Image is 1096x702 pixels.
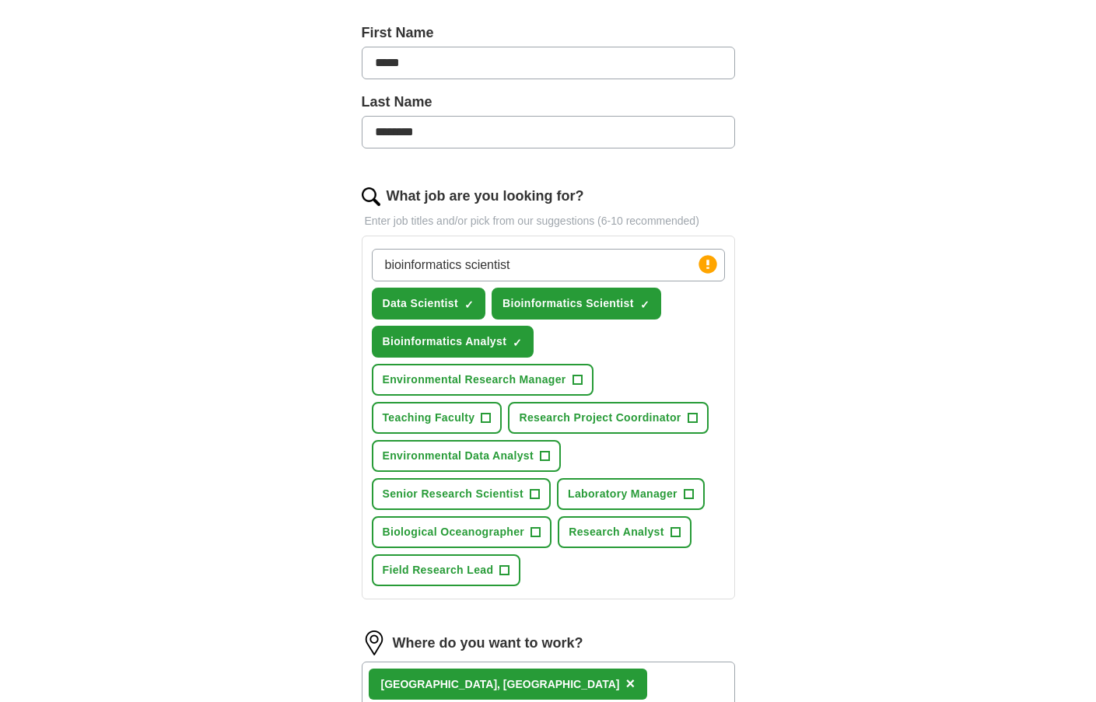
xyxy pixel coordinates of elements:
[372,402,502,434] button: Teaching Faculty
[519,410,681,426] span: Research Project Coordinator
[383,562,494,578] span: Field Research Lead
[625,672,635,696] button: ×
[362,213,735,229] p: Enter job titles and/or pick from our suggestions (6-10 recommended)
[640,299,650,311] span: ✓
[362,23,735,44] label: First Name
[372,478,552,510] button: Senior Research Scientist
[383,448,534,464] span: Environmental Data Analyst
[383,410,475,426] span: Teaching Faculty
[381,676,620,693] div: [GEOGRAPHIC_DATA], [GEOGRAPHIC_DATA]
[372,364,594,396] button: Environmental Research Manager
[372,554,521,586] button: Field Research Lead
[502,295,634,312] span: Bioinformatics Scientist
[372,326,534,358] button: Bioinformatics Analyst✓
[568,486,678,502] span: Laboratory Manager
[383,524,525,540] span: Biological Oceanographer
[464,299,474,311] span: ✓
[362,187,380,206] img: search.png
[569,524,664,540] span: Research Analyst
[372,249,725,281] input: Type a job title and press enter
[508,402,708,434] button: Research Project Coordinator
[372,288,486,320] button: Data Scientist✓
[362,630,387,655] img: location.png
[383,334,507,350] span: Bioinformatics Analyst
[362,92,735,113] label: Last Name
[383,295,459,312] span: Data Scientist
[387,186,584,207] label: What job are you looking for?
[513,337,522,349] span: ✓
[625,675,635,692] span: ×
[558,516,692,548] button: Research Analyst
[393,633,583,654] label: Where do you want to work?
[557,478,705,510] button: Laboratory Manager
[383,486,524,502] span: Senior Research Scientist
[372,516,552,548] button: Biological Oceanographer
[492,288,661,320] button: Bioinformatics Scientist✓
[372,440,562,472] button: Environmental Data Analyst
[383,372,566,388] span: Environmental Research Manager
